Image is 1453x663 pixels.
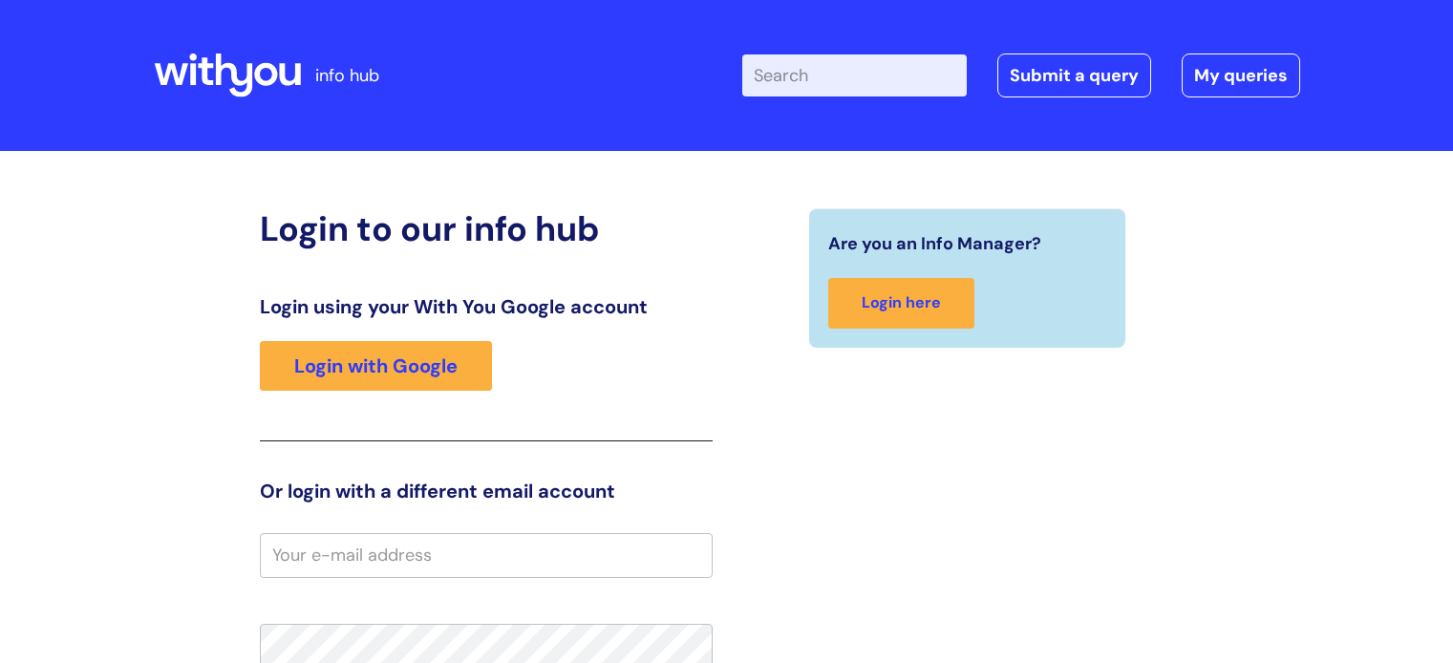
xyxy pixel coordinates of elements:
[828,278,974,329] a: Login here
[260,533,713,577] input: Your e-mail address
[742,54,967,96] input: Search
[315,60,379,91] p: info hub
[260,208,713,249] h2: Login to our info hub
[260,341,492,391] a: Login with Google
[1182,53,1300,97] a: My queries
[997,53,1151,97] a: Submit a query
[260,295,713,318] h3: Login using your With You Google account
[828,228,1041,259] span: Are you an Info Manager?
[260,480,713,503] h3: Or login with a different email account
